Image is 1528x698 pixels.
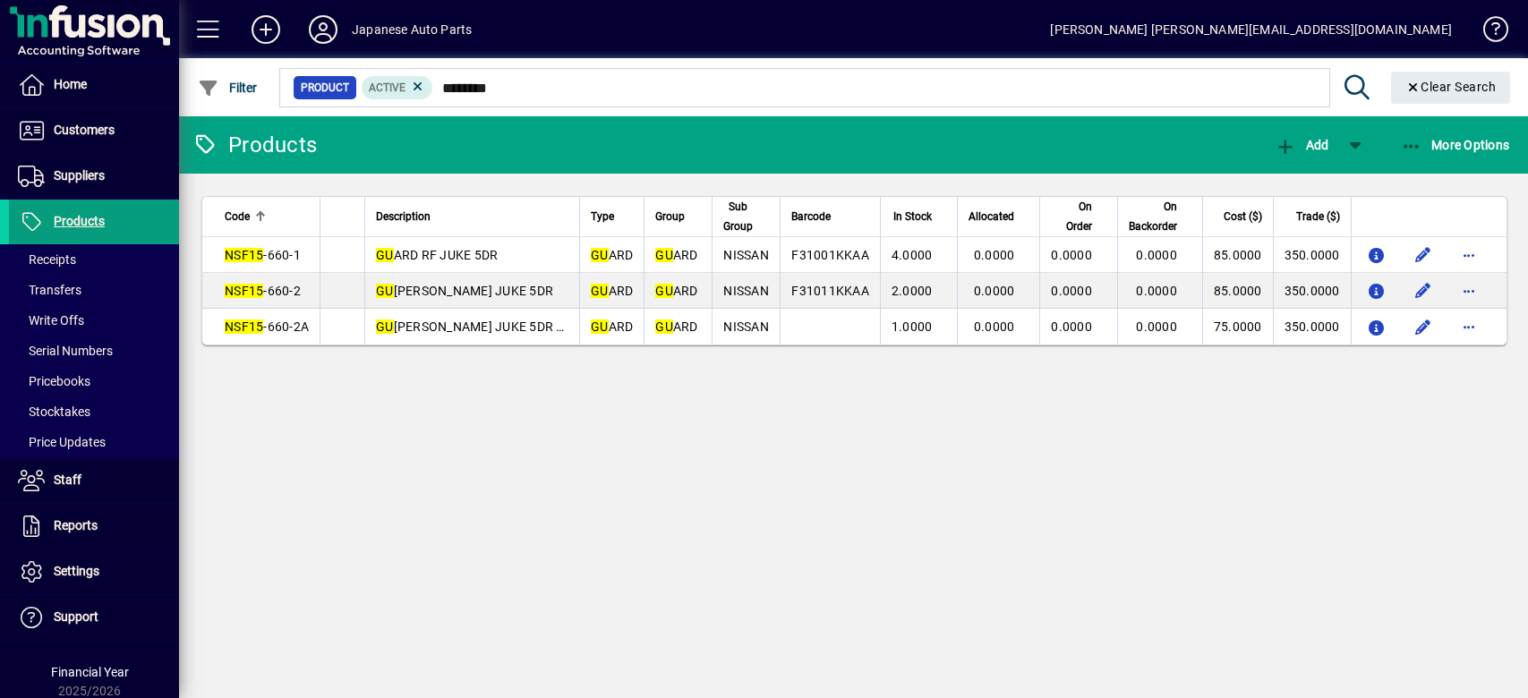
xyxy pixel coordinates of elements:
span: Sub Group [723,197,753,236]
em: GU [591,284,609,298]
span: Settings [54,564,99,578]
em: GU [655,248,673,262]
button: More options [1455,241,1484,269]
span: Products [54,214,105,228]
button: Add [237,13,295,46]
em: NSF15 [225,284,263,298]
span: Stocktakes [18,404,90,419]
span: Allocated [969,207,1014,226]
div: Japanese Auto Parts [352,15,472,44]
span: ARD [591,284,633,298]
span: Write Offs [18,313,84,328]
a: Support [9,595,179,640]
span: Customers [54,123,115,137]
span: 0.0000 [974,319,1015,334]
a: Write Offs [9,305,179,336]
span: ARD [655,248,697,262]
span: 4.0000 [892,248,933,262]
span: In Stock [893,207,932,226]
a: Price Updates [9,427,179,457]
div: On Backorder [1129,197,1193,236]
a: Settings [9,549,179,594]
a: Transfers [9,275,179,305]
em: NSF15 [225,248,263,262]
button: More Options [1396,129,1515,161]
span: ARD [655,319,697,334]
span: 0.0000 [1051,248,1092,262]
button: Add [1270,129,1333,161]
span: [PERSON_NAME] JUKE 5DR *REMOVE RTV* [376,319,644,334]
div: Description [376,207,568,226]
span: ARD [591,319,633,334]
td: 85.0000 [1202,273,1273,309]
span: Add [1275,138,1328,152]
span: Group [655,207,685,226]
span: Financial Year [51,665,129,679]
span: ARD RF JUKE 5DR [376,248,498,262]
span: Suppliers [54,168,105,183]
mat-chip: Activation Status: Active [362,76,433,99]
span: Receipts [18,252,76,267]
em: GU [655,319,673,334]
span: Barcode [791,207,831,226]
a: Receipts [9,244,179,275]
td: 350.0000 [1273,273,1351,309]
td: 85.0000 [1202,237,1273,273]
td: 350.0000 [1273,237,1351,273]
button: Filter [193,72,262,104]
td: 75.0000 [1202,309,1273,345]
td: 350.0000 [1273,309,1351,345]
span: Product [301,79,349,97]
a: Serial Numbers [9,336,179,366]
div: Barcode [791,207,869,226]
button: Profile [295,13,352,46]
em: GU [591,248,609,262]
em: GU [376,319,394,334]
a: Customers [9,108,179,153]
em: GU [591,319,609,334]
span: Code [225,207,250,226]
span: -660-1 [225,248,301,262]
div: Type [591,207,633,226]
span: Trade ($) [1296,207,1340,226]
a: Stocktakes [9,396,179,427]
span: Transfers [18,283,81,297]
span: 2.0000 [892,284,933,298]
span: ARD [655,284,697,298]
div: Sub Group [723,197,769,236]
button: Edit [1409,277,1438,305]
button: Edit [1409,241,1438,269]
div: Allocated [969,207,1030,226]
em: GU [376,284,394,298]
a: Pricebooks [9,366,179,396]
span: 0.0000 [1136,248,1177,262]
span: NISSAN [723,284,769,298]
div: Code [225,207,309,226]
button: More options [1455,312,1484,341]
span: Pricebooks [18,374,90,388]
em: GU [655,284,673,298]
a: Home [9,63,179,107]
span: Home [54,77,87,91]
a: Knowledge Base [1470,4,1506,62]
span: ARD [591,248,633,262]
span: Serial Numbers [18,344,113,358]
div: On Order [1051,197,1108,236]
a: Reports [9,504,179,549]
span: F31001KKAA [791,248,869,262]
span: NISSAN [723,248,769,262]
em: NSF15 [225,319,263,334]
span: Reports [54,518,98,532]
div: In Stock [892,207,949,226]
div: Products [192,131,317,159]
span: On Order [1051,197,1092,236]
a: Suppliers [9,154,179,199]
span: 1.0000 [892,319,933,334]
span: Clear Search [1405,80,1497,94]
span: 0.0000 [1051,284,1092,298]
span: [PERSON_NAME] JUKE 5DR [376,284,553,298]
span: 0.0000 [1051,319,1092,334]
span: F31011KKAA [791,284,869,298]
span: 0.0000 [974,284,1015,298]
span: Support [54,609,98,624]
